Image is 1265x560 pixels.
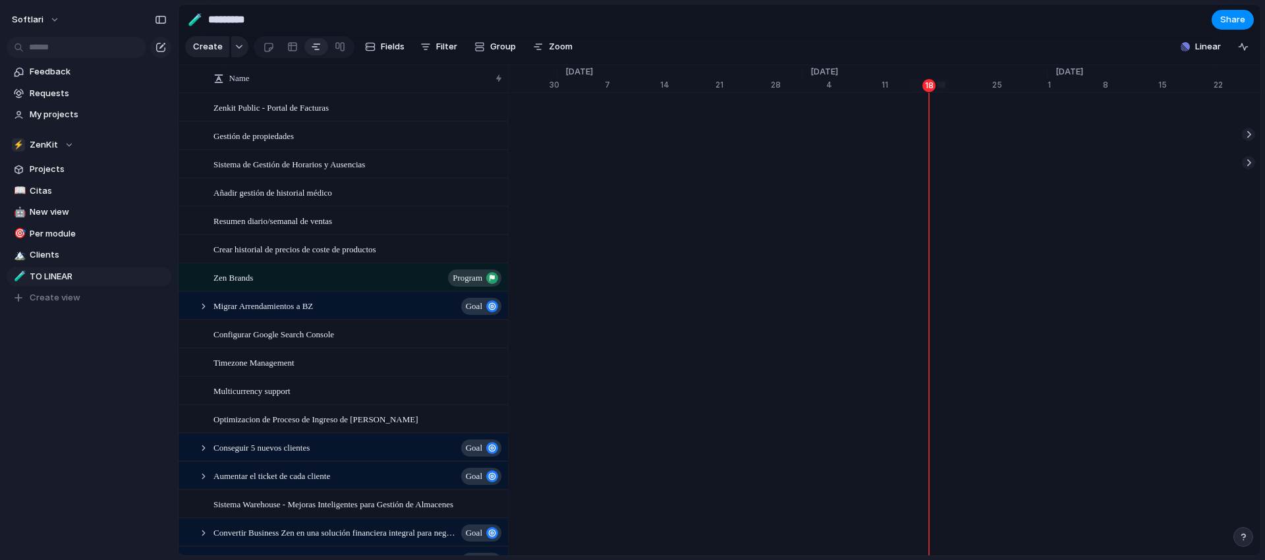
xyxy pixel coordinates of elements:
[14,226,23,241] div: 🎯
[12,138,25,152] div: ⚡
[14,205,23,220] div: 🤖
[461,298,501,315] button: Goal
[213,383,291,398] span: Multicurrency support
[1048,79,1103,91] div: 1
[30,206,167,219] span: New view
[7,62,171,82] a: Feedback
[14,248,23,263] div: 🏔️
[7,245,171,265] a: 🏔️Clients
[992,79,1048,91] div: 25
[7,267,171,287] a: 🧪TO LINEAR
[549,79,559,91] div: 30
[826,79,882,91] div: 4
[7,84,171,103] a: Requests
[7,224,171,244] a: 🎯Per module
[922,79,936,92] div: 18
[1175,37,1226,57] button: Linear
[213,241,376,256] span: Crear historial de precios de coste de productos
[213,411,418,426] span: Optimizacion de Proceso de Ingreso de [PERSON_NAME]
[14,269,23,284] div: 🧪
[494,79,549,91] div: 23
[1103,79,1158,91] div: 8
[466,467,482,486] span: Goal
[12,13,43,26] span: softlari
[213,354,295,370] span: Timezone Management
[448,269,501,287] button: program
[549,40,573,53] span: Zoom
[12,270,25,283] button: 🧪
[30,248,167,262] span: Clients
[30,184,167,198] span: Citas
[436,40,457,53] span: Filter
[213,184,332,200] span: Añadir gestión de historial médico
[30,87,167,100] span: Requests
[30,227,167,240] span: Per module
[466,297,482,316] span: Goal
[528,36,578,57] button: Zoom
[466,524,482,542] span: Goal
[7,135,171,155] button: ⚡ZenKit
[30,270,167,283] span: TO LINEAR
[213,524,457,540] span: Convertir Business Zen en una solución financiera integral para negocios en [GEOGRAPHIC_DATA]
[490,40,516,53] span: Group
[213,298,313,313] span: Migrar Arrendamientos a BZ
[937,79,992,91] div: 18
[557,65,601,78] span: [DATE]
[12,206,25,219] button: 🤖
[461,524,501,542] button: Goal
[30,108,167,121] span: My projects
[193,40,223,53] span: Create
[605,79,660,91] div: 7
[12,184,25,198] button: 📖
[14,183,23,198] div: 📖
[453,269,482,287] span: program
[1195,40,1221,53] span: Linear
[415,36,463,57] button: Filter
[12,227,25,240] button: 🎯
[466,439,482,457] span: Goal
[213,468,330,483] span: Aumentar el ticket de cada cliente
[802,65,846,78] span: [DATE]
[7,181,171,201] a: 📖Citas
[213,326,334,341] span: Configurar Google Search Console
[7,159,171,179] a: Projects
[468,36,522,57] button: Group
[30,138,58,152] span: ZenKit
[882,79,937,91] div: 11
[1220,13,1245,26] span: Share
[7,288,171,308] button: Create view
[6,9,67,30] button: softlari
[185,36,229,57] button: Create
[213,269,253,285] span: Zen Brands
[30,163,167,176] span: Projects
[461,439,501,457] button: Goal
[30,291,80,304] span: Create view
[461,468,501,485] button: Goal
[184,9,206,30] button: 🧪
[30,65,167,78] span: Feedback
[213,213,332,228] span: Resumen diario/semanal de ventas
[7,105,171,125] a: My projects
[771,79,802,91] div: 28
[213,99,329,115] span: Zenkit Public - Portal de Facturas
[1212,10,1254,30] button: Share
[660,79,716,91] div: 14
[213,439,310,455] span: Conseguir 5 nuevos clientes
[1158,79,1214,91] div: 15
[1048,65,1091,78] span: [DATE]
[213,128,294,143] span: Gestión de propiedades
[213,156,365,171] span: Sistema de Gestión de Horarios y Ausencias
[381,40,405,53] span: Fields
[213,496,453,511] span: Sistema Warehouse - Mejoras Inteligentes para Gestión de Almacenes
[12,248,25,262] button: 🏔️
[7,202,171,222] a: 🤖New view
[188,11,202,28] div: 🧪
[360,36,410,57] button: Fields
[716,79,771,91] div: 21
